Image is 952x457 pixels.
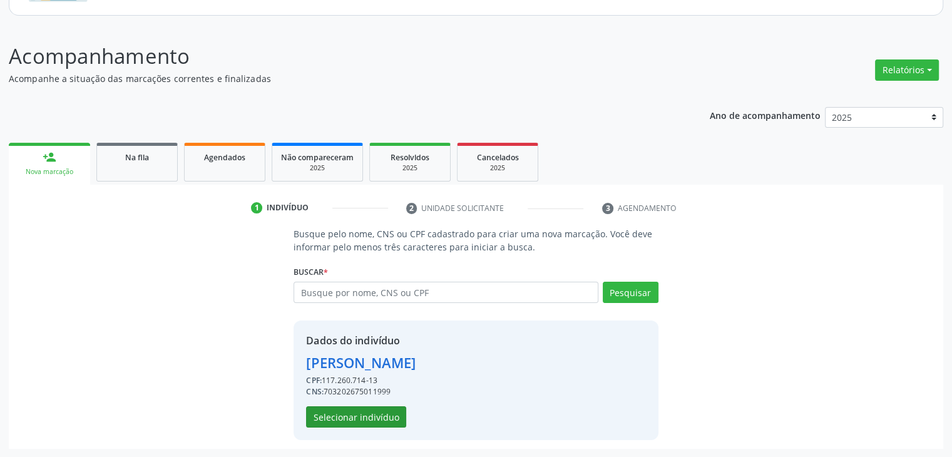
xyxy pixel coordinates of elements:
[204,152,245,163] span: Agendados
[306,386,324,397] span: CNS:
[391,152,429,163] span: Resolvidos
[294,227,658,254] p: Busque pelo nome, CNS ou CPF cadastrado para criar uma nova marcação. Você deve informar pelo men...
[306,375,416,386] div: 117.260.714-13
[294,282,598,303] input: Busque por nome, CNS ou CPF
[875,59,939,81] button: Relatórios
[281,152,354,163] span: Não compareceram
[43,150,56,164] div: person_add
[251,202,262,213] div: 1
[477,152,519,163] span: Cancelados
[306,333,416,348] div: Dados do indivíduo
[18,167,81,177] div: Nova marcação
[9,41,663,72] p: Acompanhamento
[125,152,149,163] span: Na fila
[281,163,354,173] div: 2025
[603,282,658,303] button: Pesquisar
[9,72,663,85] p: Acompanhe a situação das marcações correntes e finalizadas
[466,163,529,173] div: 2025
[294,262,328,282] label: Buscar
[379,163,441,173] div: 2025
[306,352,416,373] div: [PERSON_NAME]
[306,375,322,386] span: CPF:
[306,406,406,428] button: Selecionar indivíduo
[306,386,416,398] div: 703202675011999
[710,107,821,123] p: Ano de acompanhamento
[267,202,309,213] div: Indivíduo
